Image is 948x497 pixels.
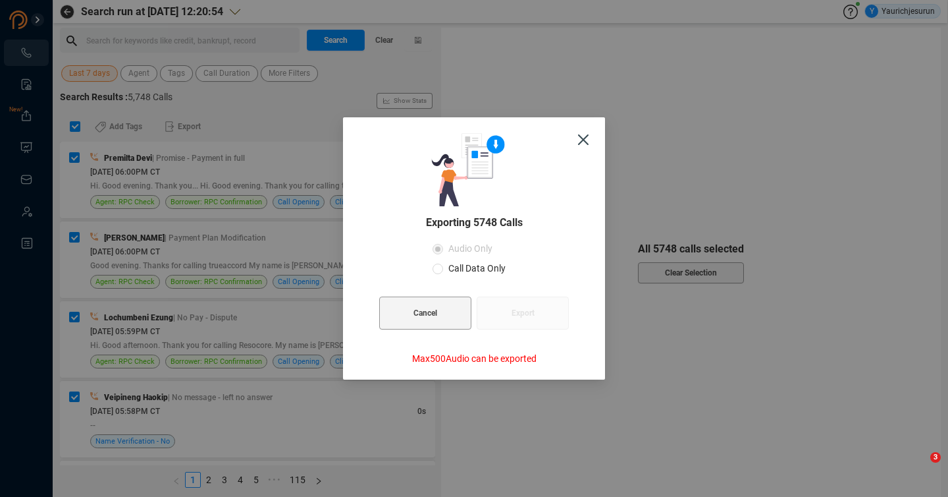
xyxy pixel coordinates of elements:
[443,243,498,254] span: Audio Only
[413,297,437,330] span: Cancel
[903,452,935,484] iframe: Intercom live chat
[412,351,537,366] span: Max 500 Audio can be exported
[930,452,941,463] span: 3
[426,214,523,231] span: Exporting 5748 Calls
[562,117,605,161] button: Close
[379,297,471,330] button: Cancel
[443,263,511,274] span: Call Data Only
